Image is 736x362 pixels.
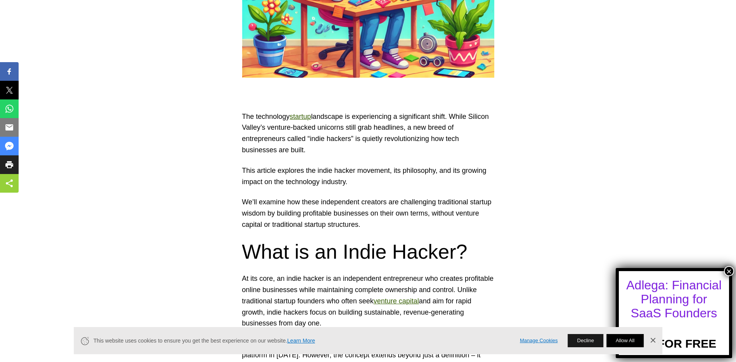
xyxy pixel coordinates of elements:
[242,165,494,188] p: This article explores the indie hacker movement, its philosophy, and its growing impact on the te...
[647,335,658,346] a: Dismiss Banner
[520,337,558,345] a: Manage Cookies
[242,111,494,156] p: The technology landscape is experiencing a significant shift. While Silicon Valley’s venture-back...
[94,337,509,345] span: This website uses cookies to ensure you get the best experience on our website.
[80,336,90,346] svg: Cookie Icon
[242,197,494,230] p: We’ll examine how these independent creators are challenging traditional startup wisdom by buildi...
[242,240,494,264] h2: What is an Indie Hacker?
[287,338,315,344] a: Learn More
[290,113,311,120] a: startup
[626,278,722,320] div: Adlega: Financial Planning for SaaS Founders
[568,334,603,347] button: Decline
[374,297,419,305] a: venture capital
[632,324,716,350] a: TRY FOR FREE
[242,273,494,329] p: At its core, an indie hacker is an independent entrepreneur who creates profitable online busines...
[606,334,644,347] button: Allow All
[724,266,734,276] button: Close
